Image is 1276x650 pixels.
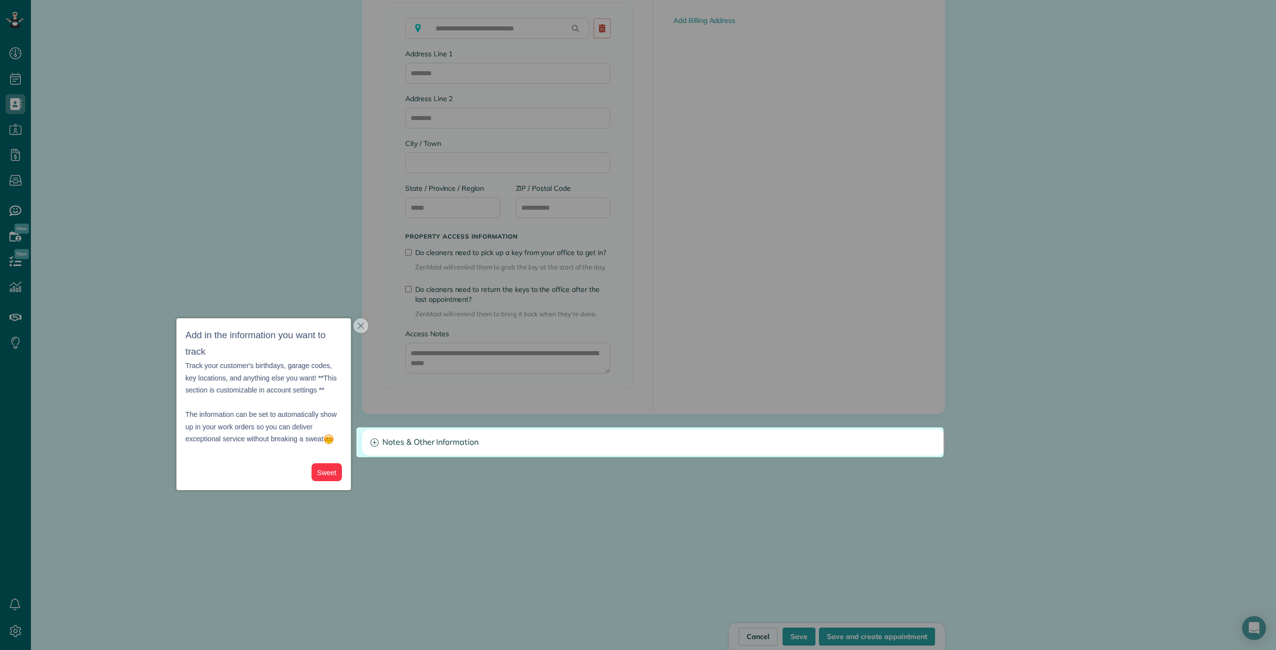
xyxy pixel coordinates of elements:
[185,327,342,360] h3: Add in the information you want to track
[185,396,342,445] p: The information can be set to automatically show up in your work orders so you can deliver except...
[323,434,334,444] img: :blush:
[312,463,342,482] button: Sweet
[185,360,342,396] p: Track your customer's birthdays, garage codes, key locations, and anything else you want! **This ...
[176,318,351,490] div: Add in the information you want to trackTrack your customer&amp;#39;s birthdays, garage codes, ke...
[353,318,368,333] button: close,
[362,430,945,455] a: Notes & Other Information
